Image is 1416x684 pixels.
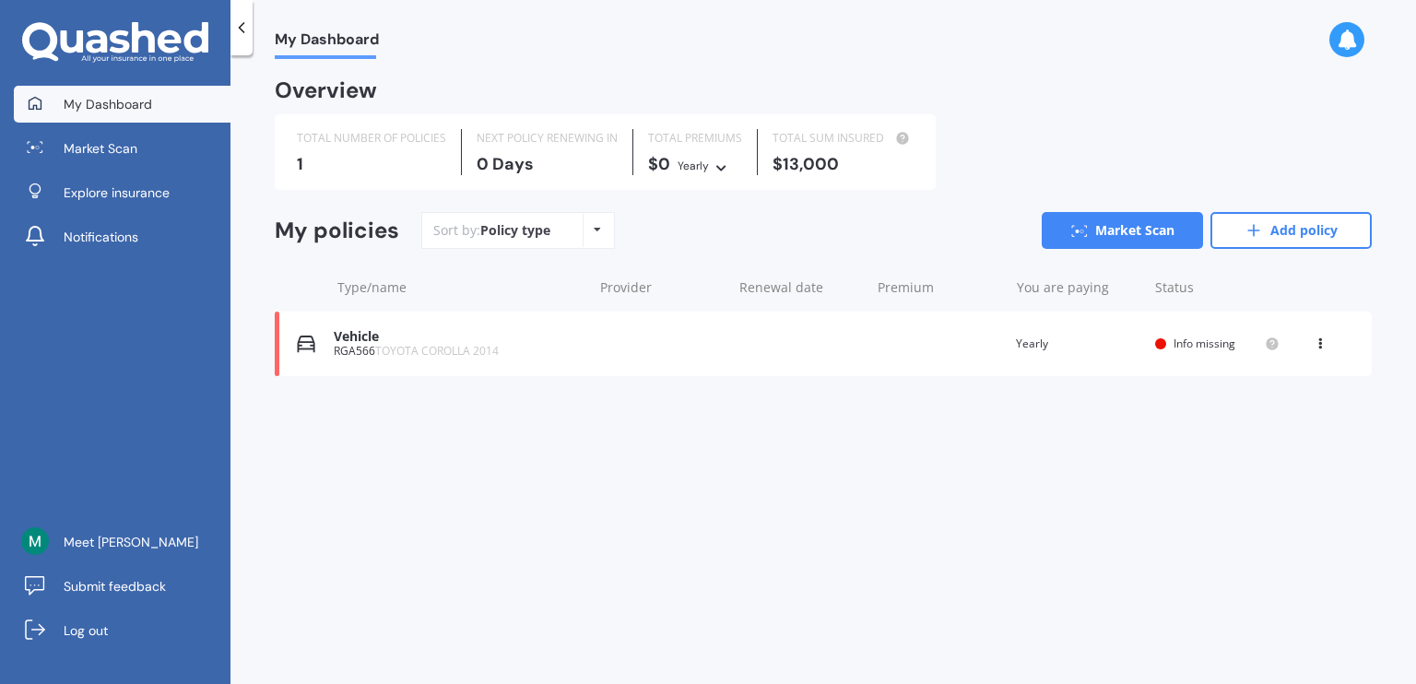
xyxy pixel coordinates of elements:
div: Overview [275,81,377,100]
div: Policy type [480,221,550,240]
span: Market Scan [64,139,137,158]
div: Status [1155,278,1280,297]
a: My Dashboard [14,86,230,123]
div: Vehicle [334,329,583,345]
div: $13,000 [773,155,914,173]
span: Log out [64,621,108,640]
div: Sort by: [433,221,550,240]
a: Notifications [14,218,230,255]
div: Yearly [1016,335,1140,353]
a: Meet [PERSON_NAME] [14,524,230,560]
span: My Dashboard [275,30,379,55]
div: Type/name [337,278,585,297]
div: You are paying [1017,278,1141,297]
a: Submit feedback [14,568,230,605]
img: Vehicle [297,335,315,353]
div: TOTAL PREMIUMS [648,129,742,147]
a: Market Scan [14,130,230,167]
div: 0 Days [477,155,618,173]
div: TOTAL SUM INSURED [773,129,914,147]
div: Premium [878,278,1002,297]
span: My Dashboard [64,95,152,113]
div: NEXT POLICY RENEWING IN [477,129,618,147]
div: My policies [275,218,399,244]
a: Add policy [1210,212,1372,249]
span: Submit feedback [64,577,166,596]
a: Market Scan [1042,212,1203,249]
div: TOTAL NUMBER OF POLICIES [297,129,446,147]
span: Meet [PERSON_NAME] [64,533,198,551]
span: Explore insurance [64,183,170,202]
div: Yearly [678,157,709,175]
div: 1 [297,155,446,173]
a: Explore insurance [14,174,230,211]
div: RGA566 [334,345,583,358]
span: Info missing [1174,336,1235,351]
div: Provider [600,278,725,297]
span: TOYOTA COROLLA 2014 [375,343,499,359]
span: Notifications [64,228,138,246]
img: ACg8ocL_ILBKxYytfOsSdX51SSh8tDyWpPd8nGcgiMf3va_65RmF3g=s96-c [21,527,49,555]
div: Renewal date [739,278,864,297]
div: $0 [648,155,742,175]
a: Log out [14,612,230,649]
